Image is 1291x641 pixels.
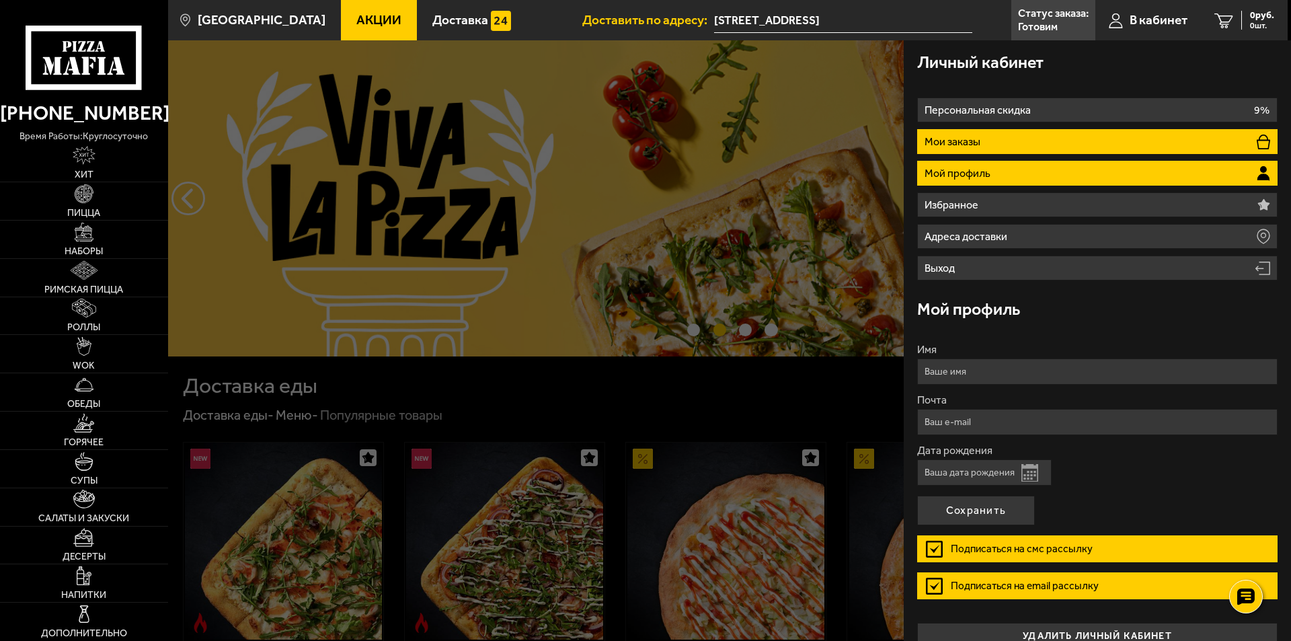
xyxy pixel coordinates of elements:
[198,13,325,26] span: [GEOGRAPHIC_DATA]
[44,285,123,295] span: Римская пицца
[64,438,104,447] span: Горячее
[63,552,106,562] span: Десерты
[925,231,1011,242] p: Адреса доставки
[582,13,714,26] span: Доставить по адресу:
[38,514,129,523] span: Салаты и закуски
[1018,8,1089,19] p: Статус заказа:
[1250,11,1274,20] span: 0 руб.
[67,400,100,409] span: Обеды
[1018,22,1058,32] p: Готовим
[714,8,972,33] span: Россия, Санкт-Петербург, Сытнинская улица, 14
[65,247,103,256] span: Наборы
[917,409,1278,435] input: Ваш e-mail
[925,200,982,211] p: Избранное
[917,535,1278,562] label: Подписаться на смс рассылку
[432,13,488,26] span: Доставка
[925,137,984,147] p: Мои заказы
[917,344,1278,355] label: Имя
[67,209,100,218] span: Пицца
[917,359,1278,385] input: Ваше имя
[41,629,127,638] span: Дополнительно
[917,496,1035,525] button: Сохранить
[925,168,994,179] p: Мой профиль
[925,263,958,274] p: Выход
[1130,13,1187,26] span: В кабинет
[1254,105,1269,116] p: 9%
[67,323,100,332] span: Роллы
[917,459,1052,486] input: Ваша дата рождения
[71,476,97,486] span: Супы
[917,572,1278,599] label: Подписаться на email рассылку
[917,445,1278,456] label: Дата рождения
[917,301,1020,317] h3: Мой профиль
[1021,464,1038,482] button: Открыть календарь
[714,8,972,33] input: Ваш адрес доставки
[61,591,106,600] span: Напитки
[491,11,511,31] img: 15daf4d41897b9f0e9f617042186c801.svg
[925,105,1034,116] p: Персональная скидка
[73,361,95,371] span: WOK
[917,395,1278,406] label: Почта
[917,54,1044,71] h3: Личный кабинет
[75,170,93,180] span: Хит
[1250,22,1274,30] span: 0 шт.
[356,13,401,26] span: Акции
